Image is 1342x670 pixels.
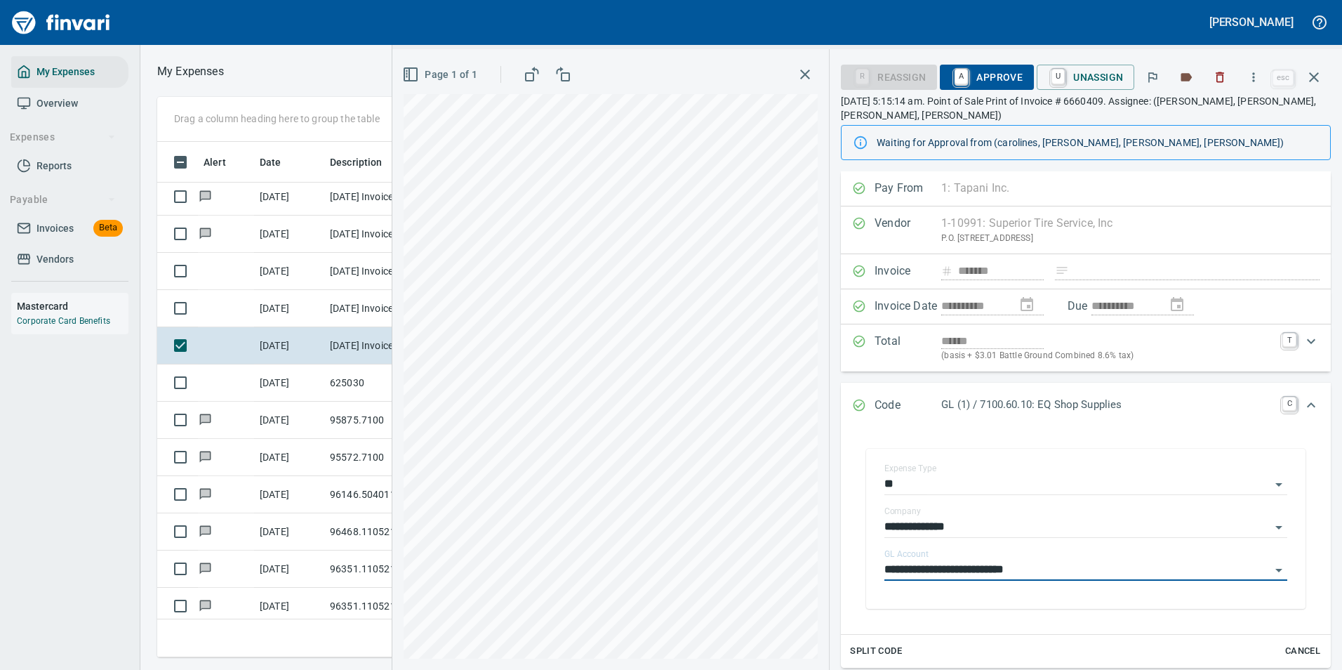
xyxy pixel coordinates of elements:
[841,383,1331,429] div: Expand
[11,244,128,275] a: Vendors
[875,397,941,415] p: Code
[841,324,1331,372] div: Expand
[1048,65,1123,89] span: Unassign
[198,229,213,238] span: Has messages
[955,69,968,84] a: A
[10,129,116,146] span: Expenses
[330,154,401,171] span: Description
[1171,62,1202,93] button: Labels
[254,364,324,402] td: [DATE]
[254,216,324,253] td: [DATE]
[36,251,74,268] span: Vendors
[324,216,451,253] td: [DATE] Invoice 0258092-IN from StarOilco (1-39951)
[1269,475,1289,494] button: Open
[198,601,213,610] span: Has messages
[324,439,451,476] td: 95572.7100
[324,551,451,588] td: 96351.1105217
[1037,65,1134,90] button: UUnassign
[940,65,1034,90] button: AApprove
[11,150,128,182] a: Reports
[324,327,451,364] td: [DATE] Invoice 6660409 from Superior Tire Service, Inc (1-10991)
[11,88,128,119] a: Overview
[1282,397,1296,411] a: C
[850,643,902,659] span: Split Code
[1137,62,1168,93] button: Flag
[875,333,941,363] p: Total
[1206,11,1297,33] button: [PERSON_NAME]
[10,191,116,209] span: Payable
[260,154,281,171] span: Date
[941,397,1274,413] p: GL (1) / 7100.60.10: EQ Shop Supplies
[324,290,451,327] td: [DATE] Invoice 6660202 from Superior Tire Service, Inc (1-10991)
[884,507,921,515] label: Company
[841,94,1331,122] p: [DATE] 5:15:14 am. Point of Sale Print of Invoice # 6660409. Assignee: ([PERSON_NAME], [PERSON_NA...
[846,641,905,662] button: Split Code
[198,564,213,573] span: Has messages
[36,220,74,237] span: Invoices
[1269,518,1289,537] button: Open
[951,65,1023,89] span: Approve
[877,130,1319,155] div: Waiting for Approval from (carolines, [PERSON_NAME], [PERSON_NAME], [PERSON_NAME])
[4,187,121,213] button: Payable
[254,476,324,513] td: [DATE]
[1051,69,1065,84] a: U
[324,476,451,513] td: 96146.5040118
[330,154,383,171] span: Description
[405,66,477,84] span: Page 1 of 1
[1209,15,1294,29] h5: [PERSON_NAME]
[1269,60,1331,94] span: Close invoice
[254,402,324,439] td: [DATE]
[1269,560,1289,580] button: Open
[254,588,324,625] td: [DATE]
[324,402,451,439] td: 95875.7100
[254,327,324,364] td: [DATE]
[324,178,451,216] td: [DATE] Invoice 0268371-IN from StarOilco (1-39951)
[36,63,95,81] span: My Expenses
[1204,62,1235,93] button: Discard
[36,95,78,112] span: Overview
[841,70,937,82] div: Reassign
[204,154,226,171] span: Alert
[1238,62,1269,93] button: More
[1273,70,1294,86] a: esc
[36,157,72,175] span: Reports
[198,527,213,536] span: Has messages
[841,429,1331,668] div: Expand
[254,551,324,588] td: [DATE]
[93,220,123,236] span: Beta
[17,298,128,314] h6: Mastercard
[399,62,483,88] button: Page 1 of 1
[884,550,929,558] label: GL Account
[1282,333,1296,347] a: T
[4,124,121,150] button: Expenses
[254,178,324,216] td: [DATE]
[254,253,324,290] td: [DATE]
[198,452,213,461] span: Has messages
[157,63,224,80] p: My Expenses
[1280,641,1325,662] button: Cancel
[8,6,114,39] img: Finvari
[174,112,380,126] p: Drag a column heading here to group the table
[884,464,936,473] label: Expense Type
[324,364,451,402] td: 625030
[254,513,324,551] td: [DATE]
[941,349,1274,363] p: (basis + $3.01 Battle Ground Combined 8.6% tax)
[1284,643,1322,659] span: Cancel
[157,63,224,80] nav: breadcrumb
[324,513,451,551] td: 96468.1105217
[204,154,244,171] span: Alert
[198,192,213,201] span: Has messages
[198,490,213,499] span: Has messages
[17,316,110,326] a: Corporate Card Benefits
[11,213,128,244] a: InvoicesBeta
[254,439,324,476] td: [DATE]
[11,56,128,88] a: My Expenses
[324,253,451,290] td: [DATE] Invoice 120385490 from Superior Tire Service, Inc (1-10991)
[254,290,324,327] td: [DATE]
[324,588,451,625] td: 96351.1105217
[198,415,213,424] span: Has messages
[260,154,300,171] span: Date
